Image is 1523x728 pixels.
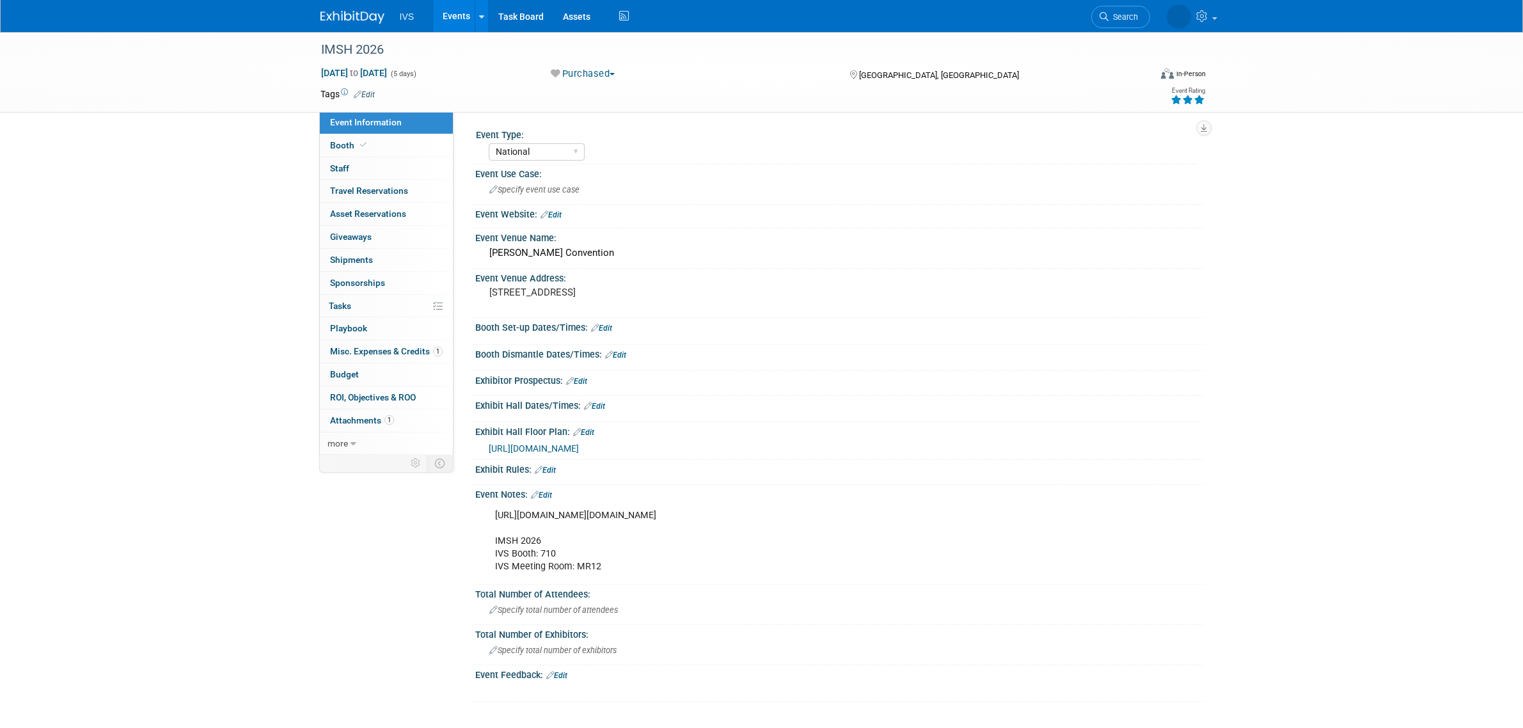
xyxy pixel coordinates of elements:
a: Staff [320,157,453,180]
span: [DATE] [DATE] [320,67,388,79]
div: Event Feedback: [475,665,1203,682]
span: Booth [330,140,369,150]
a: Edit [566,377,587,386]
span: Giveaways [330,232,372,242]
img: Format-Inperson.png [1161,68,1174,79]
a: Edit [535,466,556,475]
td: Tags [320,88,375,100]
div: Event Rating [1171,88,1205,94]
span: more [327,438,348,448]
a: Tasks [320,295,453,317]
div: Booth Set-up Dates/Times: [475,318,1203,335]
a: Giveaways [320,226,453,248]
span: [GEOGRAPHIC_DATA], [GEOGRAPHIC_DATA] [859,70,1019,80]
button: Purchased [546,67,620,81]
span: Specify total number of attendees [489,605,618,615]
a: more [320,432,453,455]
i: Booth reservation complete [360,141,367,148]
span: Budget [330,369,359,379]
span: Asset Reservations [330,209,406,219]
span: Sponsorships [330,278,385,288]
a: Edit [605,351,626,360]
div: [URL][DOMAIN_NAME][DOMAIN_NAME] IMSH 2026 IVS Booth: 710 IVS Meeting Room: MR12 [486,503,1062,580]
div: Total Number of Attendees: [475,585,1203,601]
div: Exhibit Hall Dates/Times: [475,396,1203,413]
div: [PERSON_NAME] Convention [485,243,1194,263]
span: Staff [330,163,349,173]
span: ROI, Objectives & ROO [330,392,416,402]
a: Shipments [320,249,453,271]
div: Event Venue Name: [475,228,1203,244]
div: Exhibitor Prospectus: [475,371,1203,388]
a: Edit [584,402,605,411]
span: Specify event use case [489,185,580,194]
a: Edit [354,90,375,99]
span: IVS [400,12,414,22]
img: Kyle Shelstad [1167,4,1191,29]
a: Edit [591,324,612,333]
div: Event Website: [475,205,1203,221]
div: Exhibit Rules: [475,460,1203,477]
a: Sponsorships [320,272,453,294]
span: to [348,68,360,78]
div: Event Use Case: [475,164,1203,180]
a: Misc. Expenses & Credits1 [320,340,453,363]
a: Edit [531,491,552,500]
span: Travel Reservations [330,186,408,196]
a: Edit [573,428,594,437]
div: Total Number of Exhibitors: [475,625,1203,641]
span: Playbook [330,323,367,333]
span: Search [1109,12,1138,22]
a: Edit [541,210,562,219]
a: Edit [546,671,567,680]
div: Event Venue Address: [475,269,1203,285]
a: Search [1091,6,1150,28]
a: Budget [320,363,453,386]
div: In-Person [1176,69,1206,79]
a: Asset Reservations [320,203,453,225]
span: Specify total number of exhibitors [489,645,617,655]
img: ExhibitDay [320,11,384,24]
div: Exhibit Hall Floor Plan: [475,422,1203,439]
td: Toggle Event Tabs [427,455,453,471]
span: Event Information [330,117,402,127]
a: Attachments1 [320,409,453,432]
div: Event Notes: [475,485,1203,502]
div: IMSH 2026 [317,38,1131,61]
span: Shipments [330,255,373,265]
div: Event Format [1075,67,1206,86]
a: Event Information [320,111,453,134]
span: Attachments [330,415,394,425]
div: Event Type: [476,125,1197,141]
a: Booth [320,134,453,157]
pre: [STREET_ADDRESS] [489,287,764,298]
a: ROI, Objectives & ROO [320,386,453,409]
span: (5 days) [390,70,416,78]
div: Booth Dismantle Dates/Times: [475,345,1203,361]
span: Misc. Expenses & Credits [330,346,443,356]
a: Travel Reservations [320,180,453,202]
a: Playbook [320,317,453,340]
span: Tasks [329,301,351,311]
a: [URL][DOMAIN_NAME] [489,443,579,454]
span: 1 [433,347,443,356]
td: Personalize Event Tab Strip [405,455,427,471]
span: 1 [384,415,394,425]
